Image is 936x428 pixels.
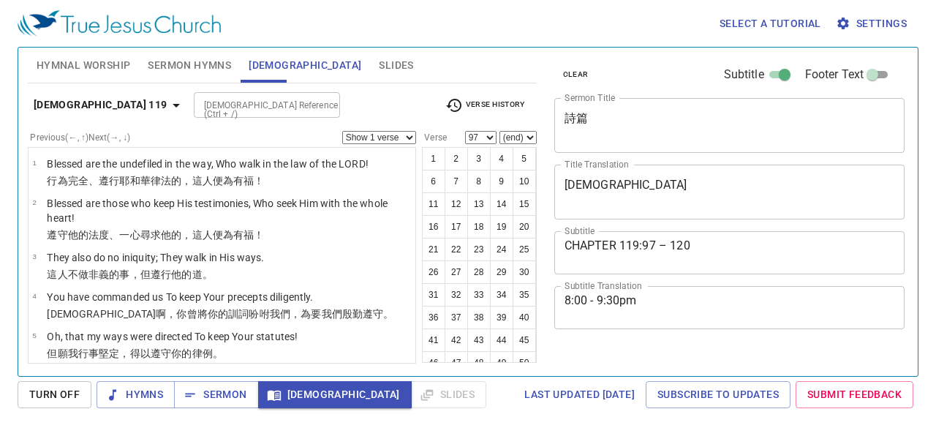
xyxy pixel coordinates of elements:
span: Verse History [445,97,524,114]
span: Hymnal Worship [37,56,131,75]
button: clear [554,66,597,83]
wh5713: 、一心 [109,229,264,241]
button: 40 [513,306,536,329]
textarea: CHAPTER 119:97 – 120 [565,239,895,266]
button: 11 [422,192,445,216]
button: 31 [422,283,445,307]
wh6466: 非義的事 [88,269,213,280]
wh1980: 他的道 [171,269,213,280]
wh1870: 完全 [68,175,265,187]
button: Turn Off [18,381,91,408]
button: 41 [422,328,445,352]
span: 2 [32,198,36,206]
wh3966: 遵守 [363,308,393,320]
wh8104: 你的律例 [171,348,223,359]
textarea: [DEMOGRAPHIC_DATA] [565,178,895,206]
wh8549: 、遵行 [88,175,265,187]
button: 18 [467,215,491,239]
button: 17 [445,215,468,239]
wh835: ！ [254,175,264,187]
wh1875: 他的，這人便為有福 [161,229,265,241]
button: 1 [422,147,445,170]
button: 20 [513,215,536,239]
p: Blessed are the undefiled in the way, Who walk in the law of the LORD! [47,157,369,171]
button: 9 [490,170,513,193]
span: Turn Off [29,386,80,404]
button: 43 [467,328,491,352]
wh3559: ，得以遵守 [119,348,223,359]
button: 26 [422,260,445,284]
wh3820: 尋求 [140,229,265,241]
button: 12 [445,192,468,216]
button: [DEMOGRAPHIC_DATA] [258,381,412,408]
b: [DEMOGRAPHIC_DATA] 119 [34,96,167,114]
button: 25 [513,238,536,261]
wh2706: 。 [213,348,223,359]
button: 44 [490,328,513,352]
textarea: 8:00 - 9:30pm [565,293,895,321]
button: 36 [422,306,445,329]
button: 35 [513,283,536,307]
span: 1 [32,159,36,167]
button: Settings [833,10,913,37]
button: 47 [445,351,468,375]
span: Sermon Hymns [148,56,231,75]
wh835: ！ [254,229,264,241]
span: [DEMOGRAPHIC_DATA] [249,56,361,75]
button: 38 [467,306,491,329]
label: Previous (←, ↑) Next (→, ↓) [30,133,130,142]
button: 42 [445,328,468,352]
span: Hymns [108,386,163,404]
wh5341: 他的法度 [68,229,265,241]
button: 16 [422,215,445,239]
p: Blessed are those who keep His testimonies, Who seek Him with the whole heart! [47,196,411,225]
a: Submit Feedback [796,381,913,408]
button: 19 [490,215,513,239]
wh1980: 耶和華 [119,175,264,187]
button: 14 [490,192,513,216]
p: 遵守 [47,228,411,242]
wh1870: 堅定 [99,348,223,359]
span: Submit Feedback [807,386,902,404]
wh305: 我行事 [68,348,223,359]
img: True Jesus Church [18,10,221,37]
span: 4 [32,292,36,300]
button: 45 [513,328,536,352]
button: 13 [467,192,491,216]
span: Sermon [186,386,246,404]
button: 24 [490,238,513,261]
button: [DEMOGRAPHIC_DATA] 119 [28,91,191,119]
button: 48 [467,351,491,375]
button: 15 [513,192,536,216]
p: 這人不做 [47,267,264,282]
p: [DEMOGRAPHIC_DATA]啊，你曾將你的訓詞 [47,307,393,321]
button: 10 [513,170,536,193]
p: They also do no iniquity; They walk in His ways. [47,250,264,265]
wh5766: ，但遵行 [130,269,213,280]
span: 5 [32,331,36,339]
button: Select a tutorial [714,10,827,37]
wh6490: 吩咐 [249,308,393,320]
button: Verse History [437,94,533,116]
button: 49 [490,351,513,375]
button: 23 [467,238,491,261]
button: Hymns [97,381,175,408]
button: 21 [422,238,445,261]
button: 29 [490,260,513,284]
textarea: 詩篇 [565,111,895,139]
wh8104: 。 [383,308,393,320]
span: 3 [32,252,36,260]
button: 30 [513,260,536,284]
span: Settings [839,15,907,33]
button: 2 [445,147,468,170]
span: Last updated [DATE] [524,386,635,404]
label: Verse [422,133,447,142]
wh1870: 。 [203,269,213,280]
button: 39 [490,306,513,329]
button: 27 [445,260,468,284]
button: 28 [467,260,491,284]
p: 但願 [47,346,298,361]
p: You have commanded us To keep Your precepts diligently. [47,290,393,304]
button: 22 [445,238,468,261]
span: clear [563,68,589,81]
